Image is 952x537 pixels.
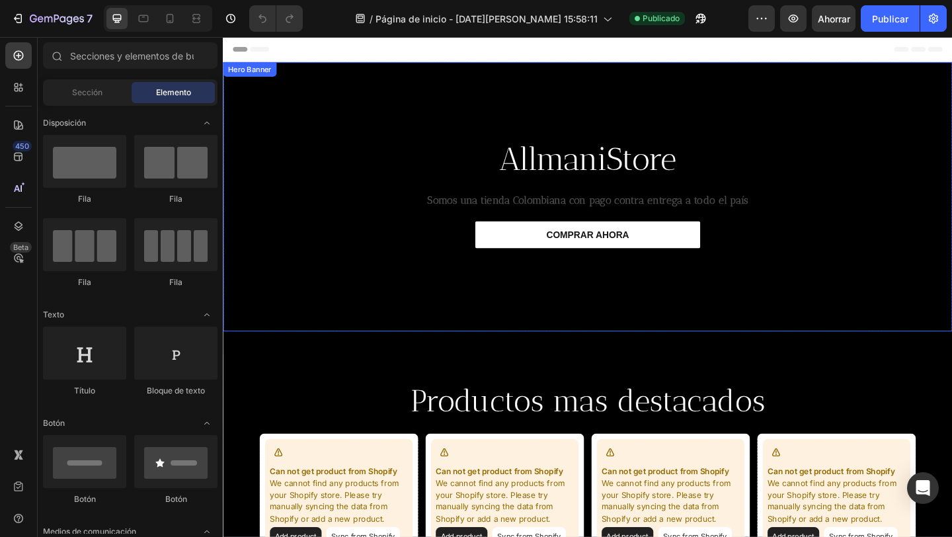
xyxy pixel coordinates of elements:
p: Can not get product from Shopify [592,466,742,479]
p: We cannot find any products from your Shopify store. Please try manually syncing the data from Sh... [592,479,742,530]
font: 7 [87,12,93,25]
span: Abrir con palanca [196,304,218,325]
font: 450 [15,142,29,151]
iframe: Área de diseño [223,37,952,537]
font: Bloque de texto [147,386,205,395]
h2: AllmaniStore [10,109,783,157]
font: Beta [13,243,28,252]
font: Texto [43,310,64,319]
p: We cannot find any products from your Shopify store. Please try manually syncing the data from Sh... [412,479,562,530]
button: Publicar [861,5,920,32]
p: We cannot find any products from your Shopify store. Please try manually syncing the data from Sh... [51,479,201,530]
button: Ahorrar [812,5,855,32]
font: Título [74,386,95,395]
span: Abrir con palanca [196,112,218,134]
font: Página de inicio - [DATE][PERSON_NAME] 15:58:11 [376,13,598,24]
div: Deshacer/Rehacer [249,5,303,32]
p: COMPRAR AHORA [352,208,442,222]
font: Fila [169,277,182,287]
button: 7 [5,5,99,32]
button: <p>COMPRAR AHORA</p> [274,200,519,229]
font: Elemento [156,87,191,97]
p: Can not get product from Shopify [231,466,381,479]
font: Botón [165,494,187,504]
p: We cannot find any products from your Shopify store. Please try manually syncing the data from Sh... [231,479,381,530]
font: Medios de comunicación [43,526,136,536]
font: Sección [72,87,102,97]
input: Secciones y elementos de búsqueda [43,42,218,69]
p: Can not get product from Shopify [51,466,201,479]
h2: Productos mas destacados [40,373,754,419]
font: Publicado [643,13,680,23]
p: Somos una tienda Colombiana con pago contra entrega a todo el país [11,167,782,188]
font: Disposición [43,118,86,128]
div: Abrir Intercom Messenger [907,472,939,504]
font: / [370,13,373,24]
font: Ahorrar [818,13,850,24]
font: Publicar [872,13,908,24]
font: Fila [169,194,182,204]
font: Botón [74,494,96,504]
font: Fila [78,277,91,287]
div: Hero Banner [3,29,56,41]
font: Fila [78,194,91,204]
p: Can not get product from Shopify [412,466,562,479]
span: Abrir con palanca [196,413,218,434]
font: Botón [43,418,65,428]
